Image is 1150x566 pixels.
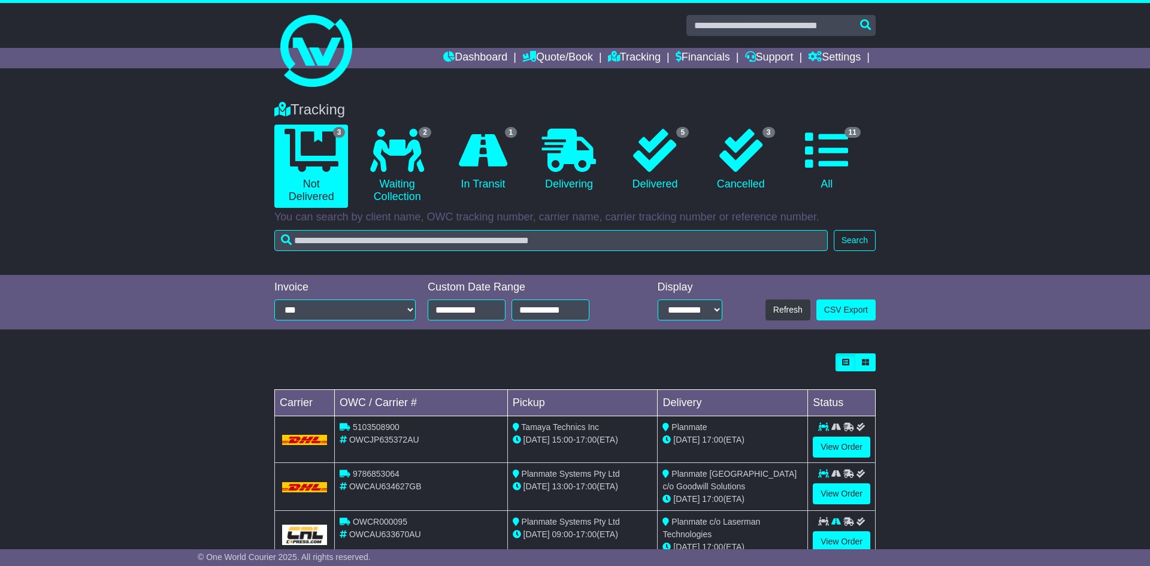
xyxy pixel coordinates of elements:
[845,127,861,138] span: 11
[419,127,431,138] span: 2
[522,48,593,68] a: Quote/Book
[353,422,400,432] span: 5103508900
[523,435,550,444] span: [DATE]
[349,435,419,444] span: OWCJP635372AU
[349,482,422,491] span: OWCAU634627GB
[813,483,870,504] a: View Order
[658,281,722,294] div: Display
[673,494,700,504] span: [DATE]
[521,422,599,432] span: Tamaya Technics Inc
[513,434,653,446] div: - (ETA)
[765,299,810,320] button: Refresh
[274,281,416,294] div: Invoice
[608,48,661,68] a: Tracking
[745,48,794,68] a: Support
[673,435,700,444] span: [DATE]
[658,390,808,416] td: Delivery
[513,480,653,493] div: - (ETA)
[282,482,327,492] img: DHL.png
[662,434,803,446] div: (ETA)
[532,125,606,195] a: Delivering
[618,125,692,195] a: 5 Delivered
[274,125,348,208] a: 3 Not Delivered
[505,127,517,138] span: 1
[813,531,870,552] a: View Order
[808,390,876,416] td: Status
[282,525,327,545] img: GetCarrierServiceLogo
[523,529,550,539] span: [DATE]
[576,482,597,491] span: 17:00
[360,125,434,208] a: 2 Waiting Collection
[353,517,407,526] span: OWCR000095
[552,435,573,444] span: 15:00
[834,230,876,251] button: Search
[676,48,730,68] a: Financials
[676,127,689,138] span: 5
[662,517,760,539] span: Planmate c/o Laserman Technologies
[335,390,508,416] td: OWC / Carrier #
[704,125,777,195] a: 3 Cancelled
[790,125,864,195] a: 11 All
[552,529,573,539] span: 09:00
[552,482,573,491] span: 13:00
[282,435,327,444] img: DHL.png
[428,281,620,294] div: Custom Date Range
[507,390,658,416] td: Pickup
[576,529,597,539] span: 17:00
[762,127,775,138] span: 3
[702,435,723,444] span: 17:00
[816,299,876,320] a: CSV Export
[522,469,620,479] span: Planmate Systems Pty Ltd
[808,48,861,68] a: Settings
[446,125,520,195] a: 1 In Transit
[349,529,421,539] span: OWCAU633670AU
[813,437,870,458] a: View Order
[353,469,400,479] span: 9786853064
[443,48,507,68] a: Dashboard
[662,469,797,491] span: Planmate [GEOGRAPHIC_DATA] c/o Goodwill Solutions
[673,542,700,552] span: [DATE]
[662,493,803,506] div: (ETA)
[522,517,620,526] span: Planmate Systems Pty Ltd
[274,211,876,224] p: You can search by client name, OWC tracking number, carrier name, carrier tracking number or refe...
[275,390,335,416] td: Carrier
[198,552,371,562] span: © One World Courier 2025. All rights reserved.
[333,127,346,138] span: 3
[513,528,653,541] div: - (ETA)
[702,542,723,552] span: 17:00
[268,101,882,119] div: Tracking
[523,482,550,491] span: [DATE]
[702,494,723,504] span: 17:00
[671,422,707,432] span: Planmate
[576,435,597,444] span: 17:00
[662,541,803,553] div: (ETA)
